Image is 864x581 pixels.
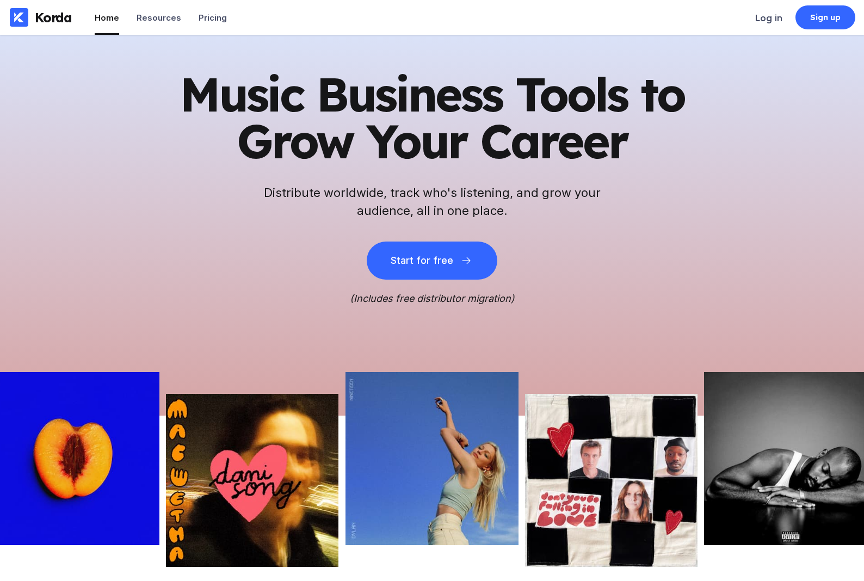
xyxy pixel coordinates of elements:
div: Home [95,13,119,23]
div: Log in [755,13,782,23]
div: Resources [137,13,181,23]
button: Start for free [367,242,497,280]
div: Pricing [199,13,227,23]
h1: Music Business Tools to Grow Your Career [165,71,699,164]
a: Sign up [795,5,855,29]
i: (Includes free distributor migration) [350,293,515,304]
h2: Distribute worldwide, track who's listening, and grow your audience, all in one place. [258,184,606,220]
div: Sign up [810,12,841,23]
div: Start for free [391,255,453,266]
img: Picture of the author [345,372,519,545]
img: Picture of the author [166,394,339,567]
img: Picture of the author [525,394,698,567]
div: Korda [35,9,72,26]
